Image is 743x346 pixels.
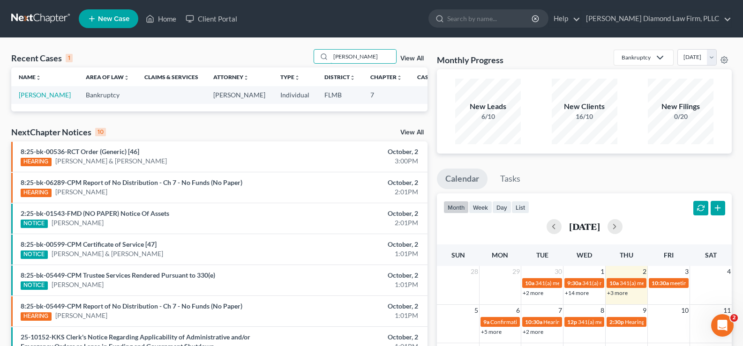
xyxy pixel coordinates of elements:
[492,251,508,259] span: Mon
[21,281,48,290] div: NOTICE
[600,266,605,277] span: 1
[525,280,534,287] span: 10a
[52,249,163,258] a: [PERSON_NAME] & [PERSON_NAME]
[292,311,418,320] div: 1:01PM
[680,305,690,316] span: 10
[705,251,717,259] span: Sat
[11,126,106,138] div: NextChapter Notices
[400,55,424,62] a: View All
[622,53,651,61] div: Bankruptcy
[292,218,418,228] div: 2:01PM
[470,266,479,277] span: 28
[609,318,624,325] span: 2:30p
[443,201,469,213] button: month
[642,266,647,277] span: 2
[577,251,592,259] span: Wed
[124,75,129,81] i: unfold_more
[86,74,129,81] a: Area of Lawunfold_more
[578,318,668,325] span: 341(a) meeting for [PERSON_NAME]
[292,249,418,258] div: 1:01PM
[19,91,71,99] a: [PERSON_NAME]
[582,280,673,287] span: 341(a) meeting for [PERSON_NAME]
[652,280,669,287] span: 10:30a
[648,101,713,112] div: New Filings
[52,218,104,228] a: [PERSON_NAME]
[711,314,734,337] iframe: Intercom live chat
[317,86,363,103] td: FLMB
[363,86,410,103] td: 7
[511,201,529,213] button: list
[21,189,52,197] div: HEARING
[55,311,107,320] a: [PERSON_NAME]
[292,187,418,197] div: 2:01PM
[549,10,580,27] a: Help
[417,74,447,81] a: Case Nounfold_more
[141,10,181,27] a: Home
[95,128,106,136] div: 10
[36,75,41,81] i: unfold_more
[21,147,139,155] a: 8:25-bk-00536-RCT Order (Generic) [46]
[730,314,738,322] span: 2
[66,54,73,62] div: 1
[181,10,242,27] a: Client Portal
[523,289,543,296] a: +2 more
[397,75,402,81] i: unfold_more
[292,240,418,249] div: October, 2
[552,101,617,112] div: New Clients
[569,221,600,231] h2: [DATE]
[292,271,418,280] div: October, 2
[648,112,713,121] div: 0/20
[620,280,710,287] span: 341(a) meeting for [PERSON_NAME]
[642,305,647,316] span: 9
[552,112,617,121] div: 16/10
[55,156,167,166] a: [PERSON_NAME] & [PERSON_NAME]
[684,266,690,277] span: 3
[620,251,633,259] span: Thu
[469,201,492,213] button: week
[137,67,206,86] th: Claims & Services
[664,251,674,259] span: Fri
[400,129,424,136] a: View All
[492,201,511,213] button: day
[515,305,521,316] span: 6
[21,271,215,279] a: 8:25-bk-05449-CPM Trustee Services Rendered Pursuant to 330(e)
[483,318,489,325] span: 9a
[292,147,418,156] div: October, 2
[280,74,300,81] a: Typeunfold_more
[292,209,418,218] div: October, 2
[455,101,521,112] div: New Leads
[21,312,52,321] div: HEARING
[330,50,396,63] input: Search by name...
[370,74,402,81] a: Chapterunfold_more
[535,280,626,287] span: 341(a) meeting for [PERSON_NAME]
[525,318,542,325] span: 10:30a
[554,266,563,277] span: 30
[98,15,129,22] span: New Case
[557,305,563,316] span: 7
[481,328,502,335] a: +5 more
[292,156,418,166] div: 3:00PM
[21,250,48,259] div: NOTICE
[451,251,465,259] span: Sun
[455,112,521,121] div: 6/10
[213,74,249,81] a: Attorneyunfold_more
[536,251,548,259] span: Tue
[437,169,488,189] a: Calendar
[437,54,503,66] h3: Monthly Progress
[511,266,521,277] span: 29
[581,10,731,27] a: [PERSON_NAME] Diamond Law Firm, PLLC
[523,328,543,335] a: +2 more
[243,75,249,81] i: unfold_more
[21,178,242,186] a: 8:25-bk-06289-CPM Report of No Distribution - Ch 7 - No Funds (No Paper)
[294,75,300,81] i: unfold_more
[722,305,732,316] span: 11
[324,74,355,81] a: Districtunfold_more
[565,289,589,296] a: +14 more
[292,280,418,289] div: 1:01PM
[543,318,666,325] span: Hearing for [PERSON_NAME] & [PERSON_NAME]
[19,74,41,81] a: Nameunfold_more
[292,178,418,187] div: October, 2
[206,86,273,103] td: [PERSON_NAME]
[21,158,52,166] div: HEARING
[292,332,418,342] div: October, 2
